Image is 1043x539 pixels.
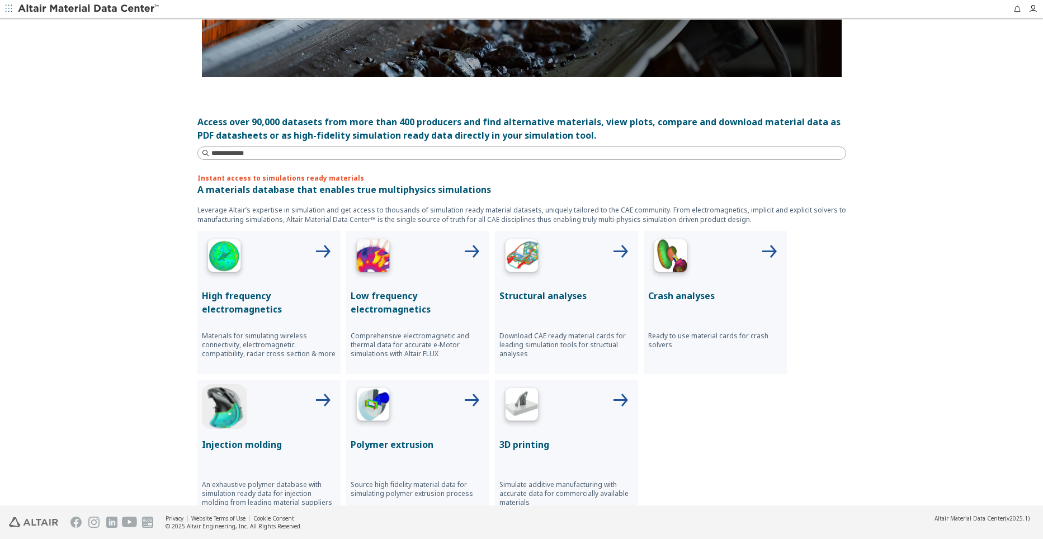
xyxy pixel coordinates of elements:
p: Crash analyses [648,289,782,302]
p: Simulate additive manufacturing with accurate data for commercially available materials [499,480,634,507]
img: Crash Analyses Icon [648,235,693,280]
a: Cookie Consent [253,514,294,522]
p: Leverage Altair’s expertise in simulation and get access to thousands of simulation ready materia... [197,205,846,224]
button: Injection Molding IconInjection moldingAn exhaustive polymer database with simulation ready data ... [197,380,341,523]
button: Crash Analyses IconCrash analysesReady to use material cards for crash solvers [644,231,787,374]
div: (v2025.1) [935,514,1030,522]
button: Polymer Extrusion IconPolymer extrusionSource high fidelity material data for simulating polymer ... [346,380,489,523]
p: Low frequency electromagnetics [351,289,485,316]
img: Altair Material Data Center [18,3,161,15]
p: Instant access to simulations ready materials [197,173,846,183]
p: Download CAE ready material cards for leading simulation tools for structual analyses [499,332,634,358]
p: A materials database that enables true multiphysics simulations [197,183,846,196]
p: 3D printing [499,438,634,451]
img: Low Frequency Icon [351,235,395,280]
a: Website Terms of Use [191,514,246,522]
img: Altair Engineering [9,517,58,527]
button: Structural Analyses IconStructural analysesDownload CAE ready material cards for leading simulati... [495,231,638,374]
img: 3D Printing Icon [499,384,544,429]
button: High Frequency IconHigh frequency electromagneticsMaterials for simulating wireless connectivity,... [197,231,341,374]
div: © 2025 Altair Engineering, Inc. All Rights Reserved. [166,522,302,530]
p: Source high fidelity material data for simulating polymer extrusion process [351,480,485,498]
img: Injection Molding Icon [202,384,247,429]
button: 3D Printing Icon3D printingSimulate additive manufacturing with accurate data for commercially av... [495,380,638,523]
a: Privacy [166,514,183,522]
span: Altair Material Data Center [935,514,1005,522]
img: High Frequency Icon [202,235,247,280]
p: High frequency electromagnetics [202,289,336,316]
p: Structural analyses [499,289,634,302]
p: Polymer extrusion [351,438,485,451]
img: Polymer Extrusion Icon [351,384,395,429]
div: Access over 90,000 datasets from more than 400 producers and find alternative materials, view plo... [197,115,846,142]
p: An exhaustive polymer database with simulation ready data for injection molding from leading mate... [202,480,336,507]
p: Injection molding [202,438,336,451]
button: Low Frequency IconLow frequency electromagneticsComprehensive electromagnetic and thermal data fo... [346,231,489,374]
img: Structural Analyses Icon [499,235,544,280]
p: Comprehensive electromagnetic and thermal data for accurate e-Motor simulations with Altair FLUX [351,332,485,358]
p: Ready to use material cards for crash solvers [648,332,782,349]
p: Materials for simulating wireless connectivity, electromagnetic compatibility, radar cross sectio... [202,332,336,358]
